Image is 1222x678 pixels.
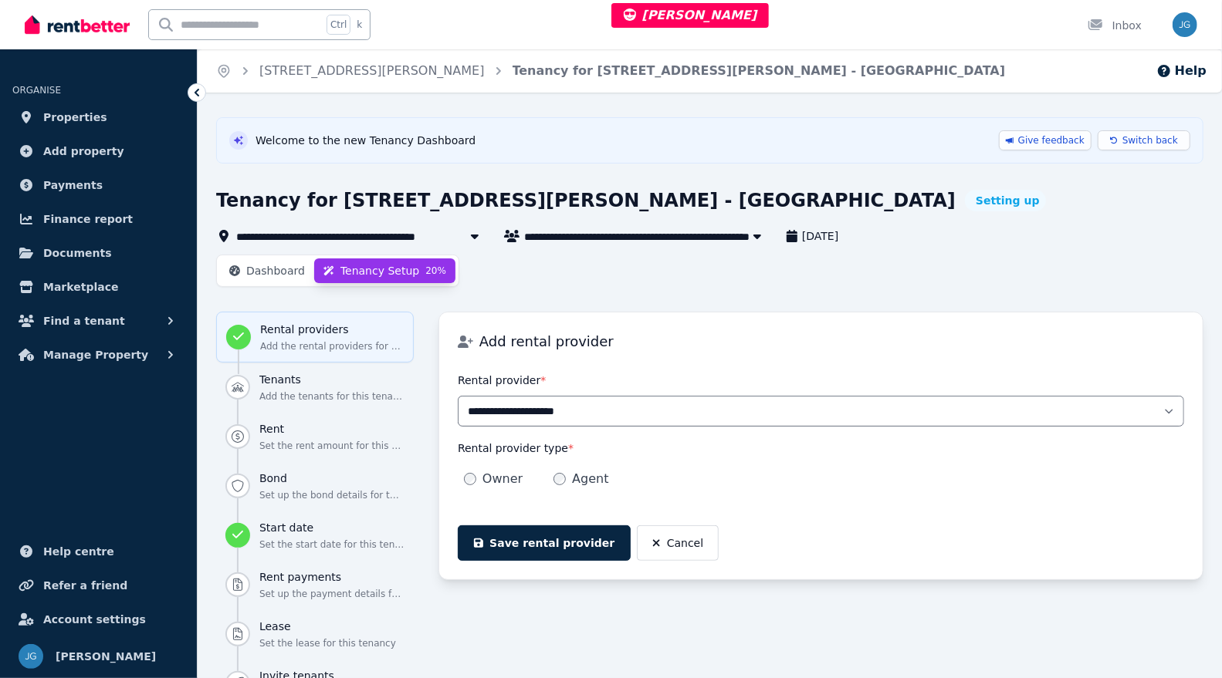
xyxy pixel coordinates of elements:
[637,525,719,561] button: Cancel
[216,412,414,461] button: RentSet the rent amount for this tenancy
[458,442,574,454] label: Rental provider type
[259,471,405,486] h3: Bond
[12,536,184,567] a: Help centre
[216,188,956,213] h1: Tenancy for [STREET_ADDRESS][PERSON_NAME] - [GEOGRAPHIC_DATA]
[43,312,125,330] span: Find a tenant
[43,142,124,160] span: Add property
[216,363,414,412] button: TenantsAdd the tenants for this tenancy
[976,193,1040,208] span: Setting up
[314,258,455,283] button: Tenancy Setup20%
[25,13,130,36] img: RentBetter
[1122,134,1178,147] span: Switch back
[12,339,184,370] button: Manage Property
[43,610,146,629] span: Account settings
[464,473,476,485] input: Owner
[216,511,414,560] button: Start dateSet the start date for this tenancy
[12,102,184,133] a: Properties
[12,570,184,601] a: Refer a friend
[216,609,414,659] button: LeaseSet the lease for this tenancy
[259,538,405,551] p: Set the start date for this tenancy
[198,49,1024,93] nav: Breadcrumb
[12,604,184,635] a: Account settings
[259,489,405,501] p: Set up the bond details for this tenancy
[43,346,148,364] span: Manage Property
[999,130,1092,150] a: Give feedback
[43,278,118,296] span: Marketplace
[340,263,446,278] span: Tenancy Setup
[1173,12,1197,37] img: Jeremy Goldschmidt
[425,265,446,277] span: 20 %
[43,244,112,262] span: Documents
[1156,62,1207,80] button: Help
[479,331,1184,352] h3: Add rental provider
[216,560,414,609] button: Rent paymentsSet up the payment details for this tenancy
[259,390,405,403] p: Add the tenants for this tenancy
[12,272,184,302] a: Marketplace
[259,440,405,452] p: Set the rent amount for this tenancy
[12,204,184,234] a: Finance report
[43,542,114,561] span: Help centre
[246,263,305,278] span: Dashboard
[259,63,485,78] a: [STREET_ADDRESS][PERSON_NAME]
[56,647,156,666] span: [PERSON_NAME]
[259,637,405,649] p: Set the lease for this tenancy
[216,461,414,511] button: BondSet up the bond details for this tenancy
[12,170,184,201] a: Payments
[259,619,405,634] h3: Lease
[43,108,107,126] span: Properties
[482,470,523,488] span: Owner
[513,62,1006,80] span: Tenancy for [STREET_ADDRESS][PERSON_NAME] - [GEOGRAPHIC_DATA]
[624,8,757,22] span: [PERSON_NAME]
[572,470,608,488] span: Agent
[12,305,184,336] button: Find a tenant
[802,228,838,244] span: [DATE]
[327,15,350,35] span: Ctrl
[259,588,405,600] p: Set up the payment details for this tenancy
[260,322,404,337] h3: Rental providers
[12,85,61,96] span: ORGANISE
[220,258,314,283] button: Dashboard
[260,340,404,352] p: Add the rental providers for this tenancy
[43,176,103,194] span: Payments
[357,19,362,31] span: k
[1098,130,1190,150] button: Switch back
[256,133,476,148] span: Welcome to the new Tenancy Dashboard
[259,421,405,437] h3: Rent
[259,520,405,535] h3: Start date
[259,569,405,585] h3: Rent payments
[12,136,184,167] a: Add property
[458,525,631,561] button: Save rental provider
[216,312,414,363] button: Rental providersAdd the rental providers for this tenancy
[259,372,405,387] h3: Tenants
[458,374,546,386] label: Rental provider
[1088,18,1142,33] div: Inbox
[43,210,133,228] span: Finance report
[1018,134,1085,147] span: Give feedback
[553,473,566,485] input: Agent
[19,644,43,669] img: Jeremy Goldschmidt
[12,238,184,268] a: Documents
[43,576,127,595] span: Refer a friend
